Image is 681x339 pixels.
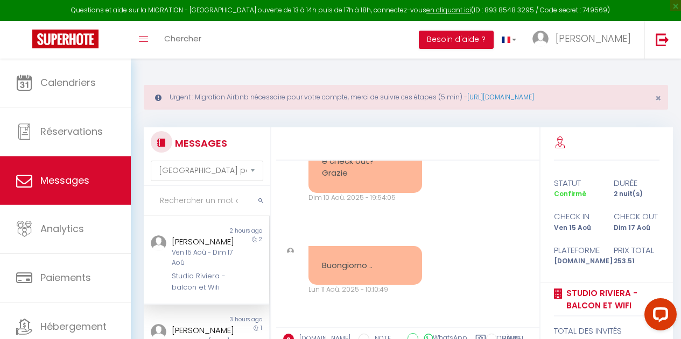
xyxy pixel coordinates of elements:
[40,222,84,235] span: Analytics
[607,177,666,190] div: durée
[322,259,409,272] pre: Buongiorno ..
[607,210,666,223] div: check out
[172,324,238,337] div: [PERSON_NAME]
[607,256,666,266] div: 253.51
[532,31,549,47] img: ...
[287,248,294,255] img: ...
[40,320,107,333] span: Hébergement
[151,235,166,251] img: ...
[556,32,631,45] span: [PERSON_NAME]
[40,174,89,187] span: Messages
[656,33,669,46] img: logout
[308,193,423,203] div: Dim 10 Aoû. 2025 - 19:54:05
[172,235,238,248] div: [PERSON_NAME]
[144,186,270,216] input: Rechercher un mot clé
[467,92,534,102] a: [URL][DOMAIN_NAME]
[636,294,681,339] iframe: LiveChat chat widget
[607,244,666,257] div: Prix total
[607,189,666,199] div: 2 nuit(s)
[419,31,494,49] button: Besoin d'aide ?
[206,315,269,324] div: 3 hours ago
[655,91,661,105] span: ×
[156,21,209,59] a: Chercher
[607,223,666,233] div: Dim 17 Aoû
[426,5,471,15] a: en cliquant ici
[144,85,668,110] div: Urgent : Migration Airbnb nécessaire pour votre compte, merci de suivre ces étapes (5 min) -
[40,76,96,89] span: Calendriers
[547,210,607,223] div: check in
[206,227,269,235] div: 2 hours ago
[308,285,423,295] div: Lun 11 Aoû. 2025 - 10:10:49
[547,256,607,266] div: [DOMAIN_NAME]
[261,324,262,332] span: 1
[172,248,238,268] div: Ven 15 Aoû - Dim 17 Aoû
[554,324,660,337] div: total des invités
[655,93,661,103] button: Close
[524,21,644,59] a: ... [PERSON_NAME]
[40,271,91,284] span: Paiements
[172,131,227,155] h3: MESSAGES
[164,33,201,44] span: Chercher
[547,223,607,233] div: Ven 15 Aoû
[554,189,586,198] span: Confirmé
[172,271,238,293] div: Studio Riviera - balcon et Wifi
[547,244,607,257] div: Plateforme
[259,235,262,243] span: 2
[547,177,607,190] div: statut
[563,287,660,312] a: Studio Riviera - balcon et Wifi
[40,125,103,138] span: Réservations
[32,30,99,48] img: Super Booking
